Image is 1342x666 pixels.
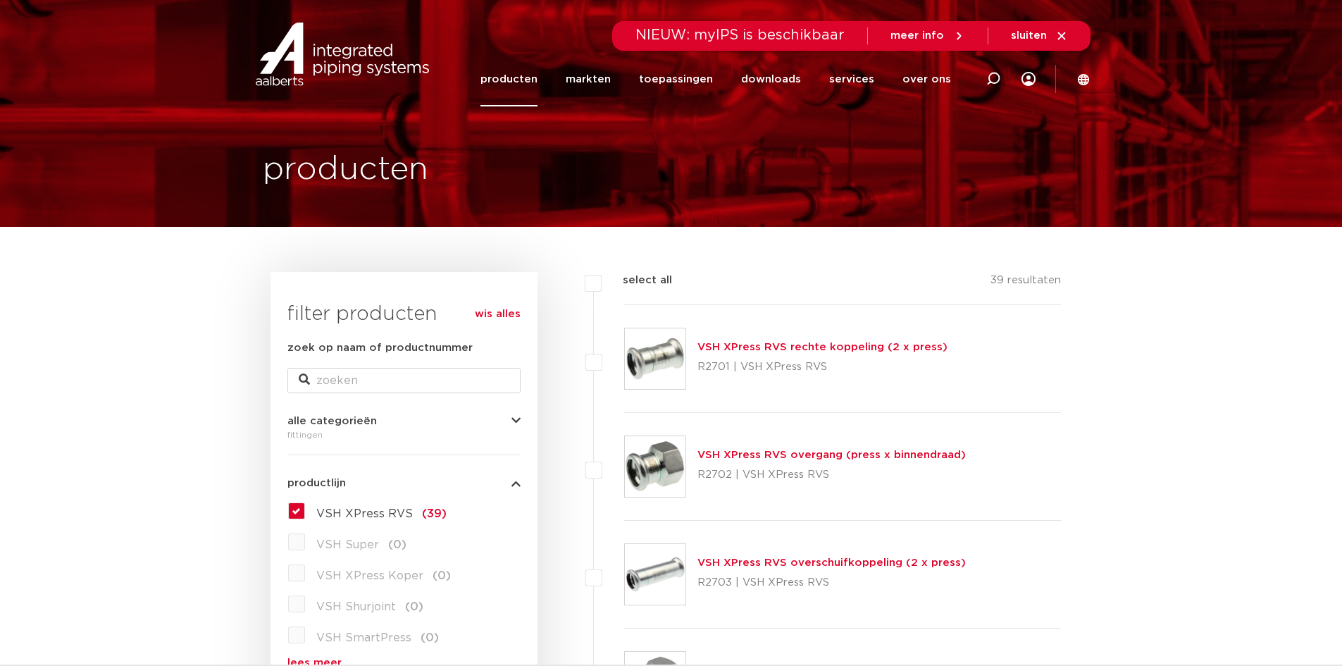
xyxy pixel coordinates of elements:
[639,52,713,106] a: toepassingen
[388,539,406,550] span: (0)
[697,572,966,594] p: R2703 | VSH XPress RVS
[890,30,944,41] span: meer info
[475,306,521,323] a: wis alles
[287,300,521,328] h3: filter producten
[990,272,1061,294] p: 39 resultaten
[697,342,948,352] a: VSH XPress RVS rechte koppeling (2 x press)
[316,508,413,519] span: VSH XPress RVS
[890,30,965,42] a: meer info
[625,328,685,389] img: Thumbnail for VSH XPress RVS rechte koppeling (2 x press)
[829,52,874,106] a: services
[422,508,447,519] span: (39)
[433,570,451,581] span: (0)
[566,52,611,106] a: markten
[741,52,801,106] a: downloads
[316,601,396,612] span: VSH Shurjoint
[287,478,346,488] span: productlijn
[697,356,948,378] p: R2701 | VSH XPress RVS
[697,464,966,486] p: R2702 | VSH XPress RVS
[287,368,521,393] input: zoeken
[902,52,951,106] a: over ons
[287,478,521,488] button: productlijn
[1011,30,1047,41] span: sluiten
[635,28,845,42] span: NIEUW: myIPS is beschikbaar
[287,416,521,426] button: alle categorieën
[1011,30,1068,42] a: sluiten
[697,450,966,460] a: VSH XPress RVS overgang (press x binnendraad)
[316,570,423,581] span: VSH XPress Koper
[263,147,428,192] h1: producten
[287,416,377,426] span: alle categorieën
[405,601,423,612] span: (0)
[287,340,473,357] label: zoek op naam of productnummer
[625,436,685,497] img: Thumbnail for VSH XPress RVS overgang (press x binnendraad)
[316,632,411,643] span: VSH SmartPress
[625,544,685,605] img: Thumbnail for VSH XPress RVS overschuifkoppeling (2 x press)
[316,539,379,550] span: VSH Super
[421,632,439,643] span: (0)
[602,272,672,289] label: select all
[480,52,951,106] nav: Menu
[697,557,966,568] a: VSH XPress RVS overschuifkoppeling (2 x press)
[480,52,538,106] a: producten
[287,426,521,443] div: fittingen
